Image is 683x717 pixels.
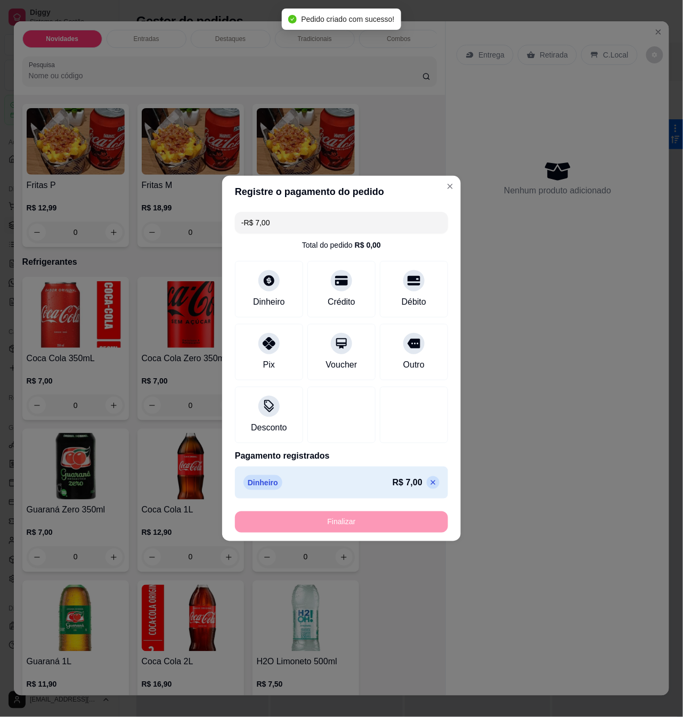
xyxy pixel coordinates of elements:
div: Crédito [328,296,355,308]
span: check-circle [288,15,297,23]
div: Total do pedido [302,240,381,250]
div: Voucher [326,358,357,371]
div: Pix [263,358,275,371]
span: Pedido criado com sucesso! [301,15,394,23]
div: Desconto [251,421,287,434]
div: Outro [403,358,425,371]
input: Ex.: hambúrguer de cordeiro [241,212,442,233]
div: R$ 0,00 [355,240,381,250]
p: Dinheiro [243,475,282,490]
div: Dinheiro [253,296,285,308]
header: Registre o pagamento do pedido [222,176,461,208]
p: Pagamento registrados [235,450,448,462]
button: Close [442,178,459,195]
div: Débito [402,296,426,308]
p: R$ 7,00 [393,476,422,489]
